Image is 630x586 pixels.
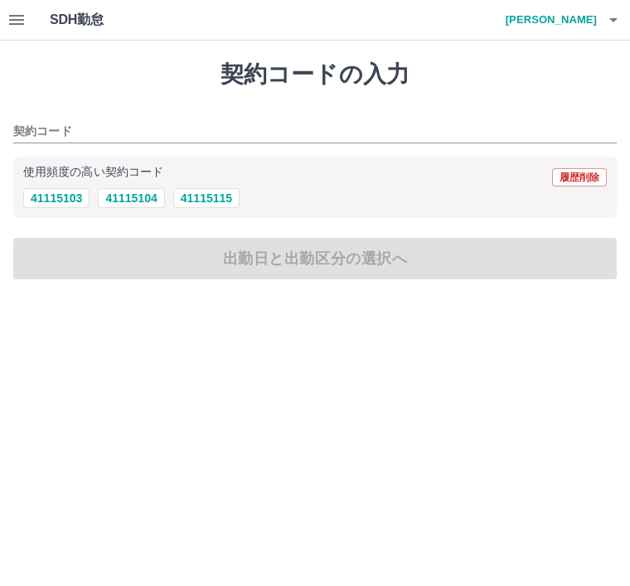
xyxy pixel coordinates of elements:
button: 41115104 [98,188,164,208]
p: 使用頻度の高い契約コード [23,167,163,178]
h1: 契約コードの入力 [13,61,617,89]
button: 41115103 [23,188,90,208]
button: 履歴削除 [552,168,607,186]
button: 41115115 [173,188,240,208]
